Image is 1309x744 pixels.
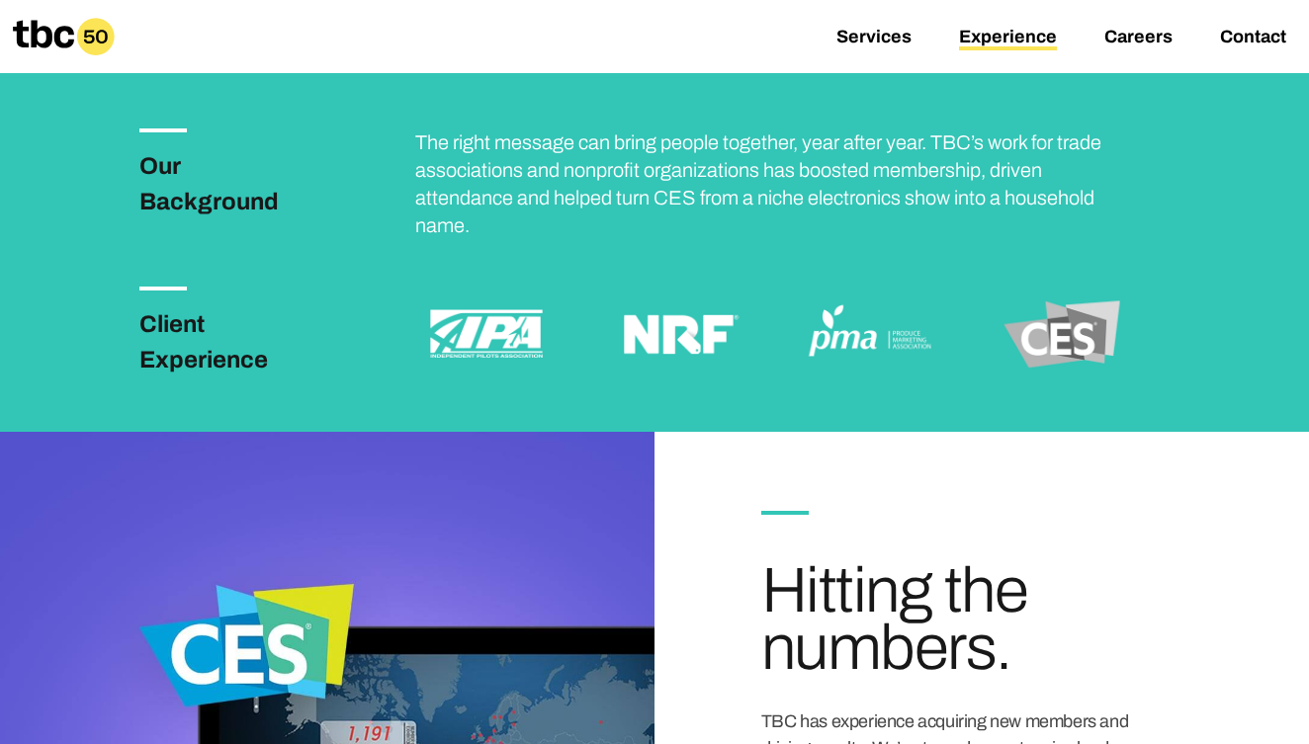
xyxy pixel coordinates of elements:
[959,27,1057,50] a: Experience
[836,27,912,50] a: Services
[139,148,329,219] h3: Our Background
[1104,27,1173,50] a: Careers
[415,287,558,381] img: IPA Logo
[799,287,941,381] img: PMA Logo
[1220,27,1286,50] a: Contact
[991,287,1133,381] img: CES Logo
[607,287,749,381] img: NRF Logo
[761,562,1176,677] h3: Hitting the numbers.
[415,128,1133,239] p: The right message can bring people together, year after year. TBC’s work for trade associations a...
[139,306,329,377] h3: Client Experience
